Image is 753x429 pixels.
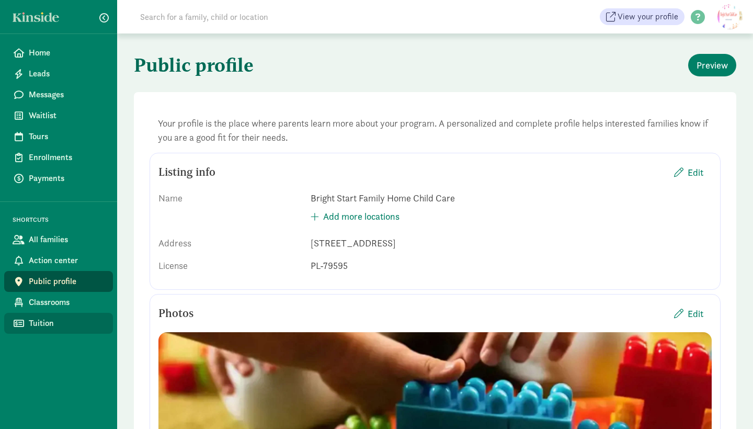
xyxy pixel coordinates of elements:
[29,67,105,80] span: Leads
[29,172,105,185] span: Payments
[701,379,753,429] iframe: Chat Widget
[4,229,113,250] a: All families
[158,191,302,228] div: Name
[4,126,113,147] a: Tours
[4,105,113,126] a: Waitlist
[29,151,105,164] span: Enrollments
[29,254,105,267] span: Action center
[158,236,302,250] div: Address
[666,161,712,184] button: Edit
[4,42,113,63] a: Home
[29,296,105,309] span: Classrooms
[29,275,105,288] span: Public profile
[134,46,433,84] h1: Public profile
[302,205,408,228] button: Add more locations
[311,191,712,205] div: Bright Start Family Home Child Care
[311,236,712,250] div: [STREET_ADDRESS]
[311,258,712,273] div: PL-79595
[688,165,703,179] span: Edit
[158,258,302,273] div: License
[29,47,105,59] span: Home
[4,168,113,189] a: Payments
[158,307,193,320] h5: Photos
[134,6,427,27] input: Search for a family, child or location
[29,130,105,143] span: Tours
[29,109,105,122] span: Waitlist
[4,147,113,168] a: Enrollments
[618,10,678,23] span: View your profile
[150,108,721,153] div: Your profile is the place where parents learn more about your program. A personalized and complet...
[666,302,712,325] button: Edit
[29,317,105,330] span: Tuition
[29,233,105,246] span: All families
[29,88,105,101] span: Messages
[4,313,113,334] a: Tuition
[688,54,736,76] button: Preview
[4,63,113,84] a: Leads
[697,58,728,72] span: Preview
[323,209,400,223] span: Add more locations
[4,271,113,292] a: Public profile
[688,307,703,321] span: Edit
[600,8,684,25] a: View your profile
[4,292,113,313] a: Classrooms
[158,166,215,178] h5: Listing info
[4,250,113,271] a: Action center
[4,84,113,105] a: Messages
